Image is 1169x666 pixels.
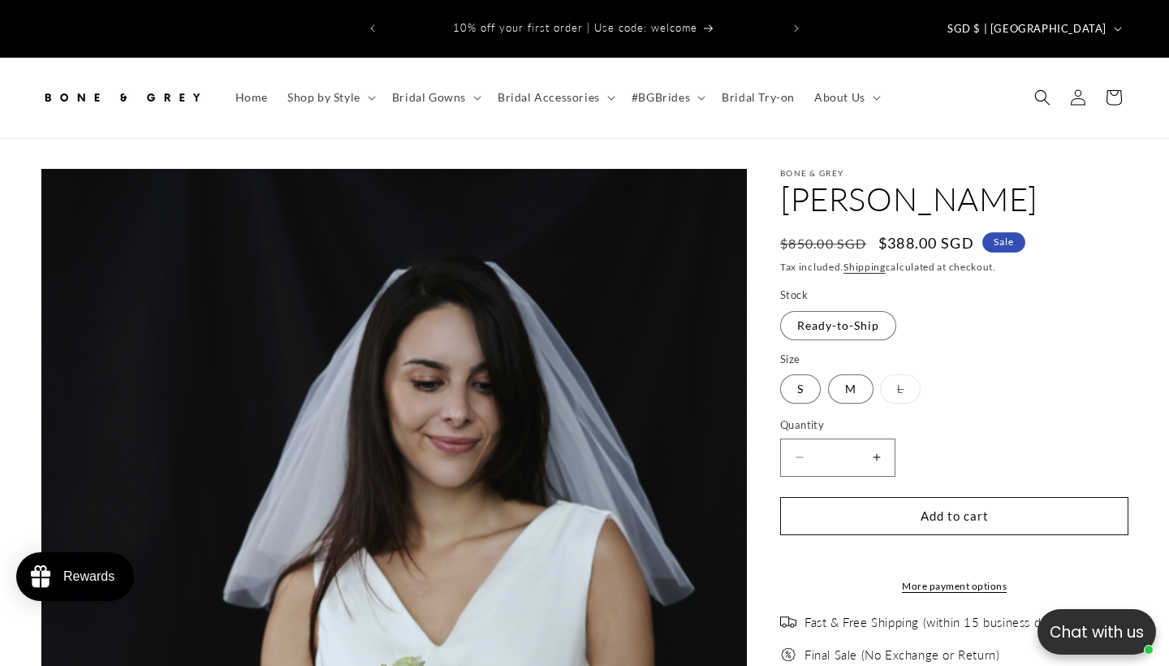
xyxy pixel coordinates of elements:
p: Bone & Grey [780,168,1128,178]
span: Shop by Style [287,90,360,105]
span: Sale [982,232,1025,253]
label: M [828,374,874,404]
span: Fast & Free Shipping (within 15 business days) [804,615,1063,631]
a: More payment options [780,579,1128,594]
button: Next announcement [779,13,814,44]
summary: Bridal Gowns [382,80,488,115]
span: Home [235,90,268,105]
summary: Search [1024,80,1060,115]
div: Rewards [63,569,114,584]
img: offer.png [780,647,796,663]
button: Previous announcement [355,13,390,44]
button: Open chatbox [1037,609,1156,655]
div: Tax included. calculated at checkout. [780,259,1128,275]
span: About Us [814,90,865,105]
span: 10% off your first order | Use code: welcome [453,21,697,34]
a: Shipping [843,261,886,273]
span: Bridal Try-on [722,90,795,105]
summary: Shop by Style [278,80,382,115]
a: Bridal Try-on [712,80,804,115]
span: SGD $ | [GEOGRAPHIC_DATA] [947,21,1106,37]
label: Ready-to-Ship [780,311,896,340]
p: Chat with us [1037,621,1156,644]
img: Bone and Grey Bridal [41,80,203,115]
span: $388.00 SGD [878,232,974,254]
button: SGD $ | [GEOGRAPHIC_DATA] [938,13,1128,44]
span: #BGBrides [632,90,690,105]
label: Quantity [780,417,1128,434]
summary: Bridal Accessories [488,80,622,115]
span: Final Sale (No Exchange or Return) [804,647,999,664]
legend: Stock [780,288,809,304]
span: Bridal Accessories [498,90,600,105]
span: Bridal Gowns [392,90,466,105]
button: Add to cart [780,497,1128,535]
label: L [880,374,921,404]
label: S [780,374,821,404]
summary: About Us [804,80,887,115]
a: Bone and Grey Bridal [35,74,209,122]
summary: #BGBrides [622,80,712,115]
h1: [PERSON_NAME] [780,178,1128,220]
a: Home [226,80,278,115]
legend: Size [780,352,802,368]
s: $850.00 SGD [780,234,866,253]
